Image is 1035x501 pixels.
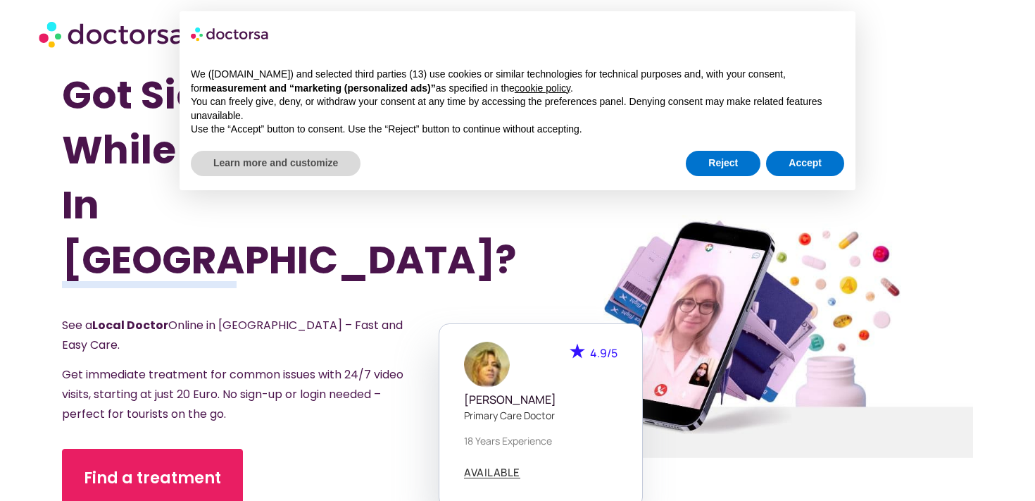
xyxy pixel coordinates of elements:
[62,317,403,353] span: See a Online in [GEOGRAPHIC_DATA] – Fast and Easy Care.
[62,366,403,422] span: Get immediate treatment for common issues with 24/7 video visits, starting at just 20 Euro. No si...
[766,151,844,176] button: Accept
[191,123,844,137] p: Use the “Accept” button to consent. Use the “Reject” button to continue without accepting.
[686,151,760,176] button: Reject
[464,408,617,423] p: Primary care doctor
[191,68,844,95] p: We ([DOMAIN_NAME]) and selected third parties (13) use cookies or similar technologies for techni...
[191,95,844,123] p: You can freely give, deny, or withdraw your consent at any time by accessing the preferences pane...
[191,151,360,176] button: Learn more and customize
[464,467,520,478] a: AVAILABLE
[464,393,617,407] h5: [PERSON_NAME]
[92,317,168,333] strong: Local Doctor
[62,68,449,287] h1: Got Sick While Traveling In [GEOGRAPHIC_DATA]?
[590,345,617,361] span: 4.9/5
[191,23,270,45] img: logo
[464,467,520,478] span: AVAILABLE
[202,82,435,94] strong: measurement and “marketing (personalized ads)”
[464,433,617,448] p: 18 years experience
[84,467,221,490] span: Find a treatment
[515,82,570,94] a: cookie policy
